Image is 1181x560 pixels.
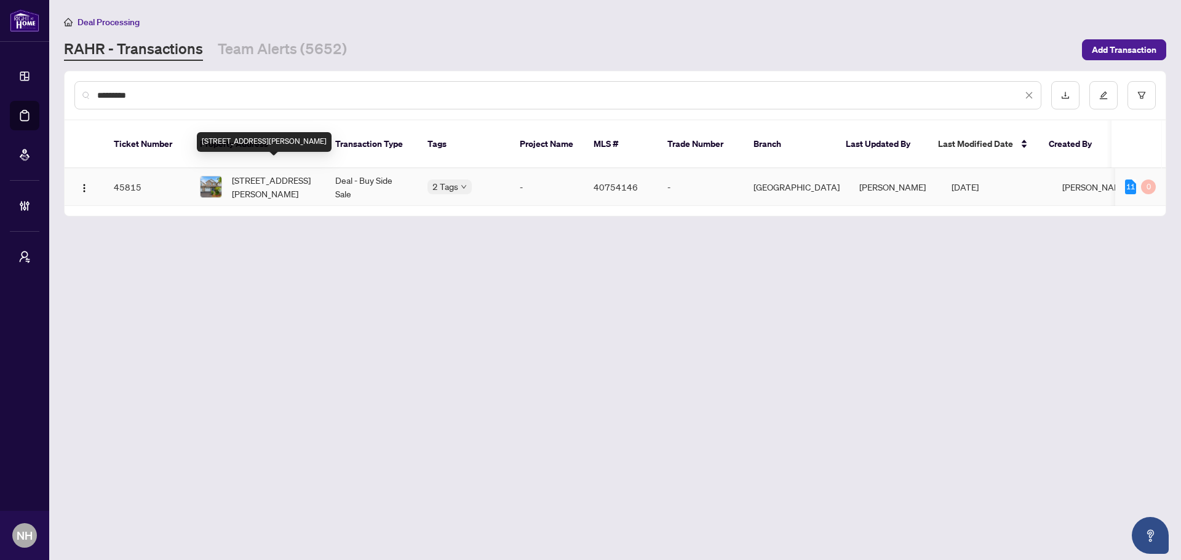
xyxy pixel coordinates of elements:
button: Add Transaction [1082,39,1166,60]
td: 45815 [104,168,190,206]
th: Transaction Type [325,120,418,168]
span: edit [1099,91,1108,100]
th: Property Address [190,120,325,168]
button: edit [1089,81,1118,109]
span: NH [17,527,33,544]
th: Last Modified Date [928,120,1039,168]
span: 40754146 [594,181,638,192]
span: filter [1137,91,1146,100]
span: [PERSON_NAME] [1062,181,1129,192]
td: Deal - Buy Side Sale [325,168,418,206]
td: - [510,168,584,206]
th: Trade Number [658,120,744,168]
span: down [461,184,467,190]
span: [STREET_ADDRESS][PERSON_NAME] [232,173,316,200]
th: Branch [744,120,836,168]
span: user-switch [18,251,31,263]
a: Team Alerts (5652) [218,39,347,61]
span: Add Transaction [1092,40,1156,60]
button: download [1051,81,1080,109]
td: [GEOGRAPHIC_DATA] [744,168,849,206]
a: RAHR - Transactions [64,39,203,61]
button: Open asap [1132,517,1169,554]
td: - [658,168,744,206]
span: close [1025,91,1033,100]
span: [DATE] [952,181,979,192]
div: 0 [1141,179,1156,194]
img: logo [10,9,39,32]
span: Deal Processing [78,17,140,28]
th: Tags [418,120,510,168]
span: Last Modified Date [938,137,1013,151]
div: 11 [1125,179,1136,194]
th: Project Name [510,120,584,168]
th: Last Updated By [836,120,928,168]
th: MLS # [584,120,658,168]
span: 2 Tags [432,179,458,194]
div: [STREET_ADDRESS][PERSON_NAME] [197,132,332,152]
button: Logo [74,177,94,197]
img: Logo [79,183,89,193]
th: Ticket Number [104,120,190,168]
td: [PERSON_NAME] [849,168,942,206]
span: home [64,18,73,26]
button: filter [1127,81,1156,109]
img: thumbnail-img [201,176,221,197]
span: download [1061,91,1070,100]
th: Created By [1039,120,1113,168]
